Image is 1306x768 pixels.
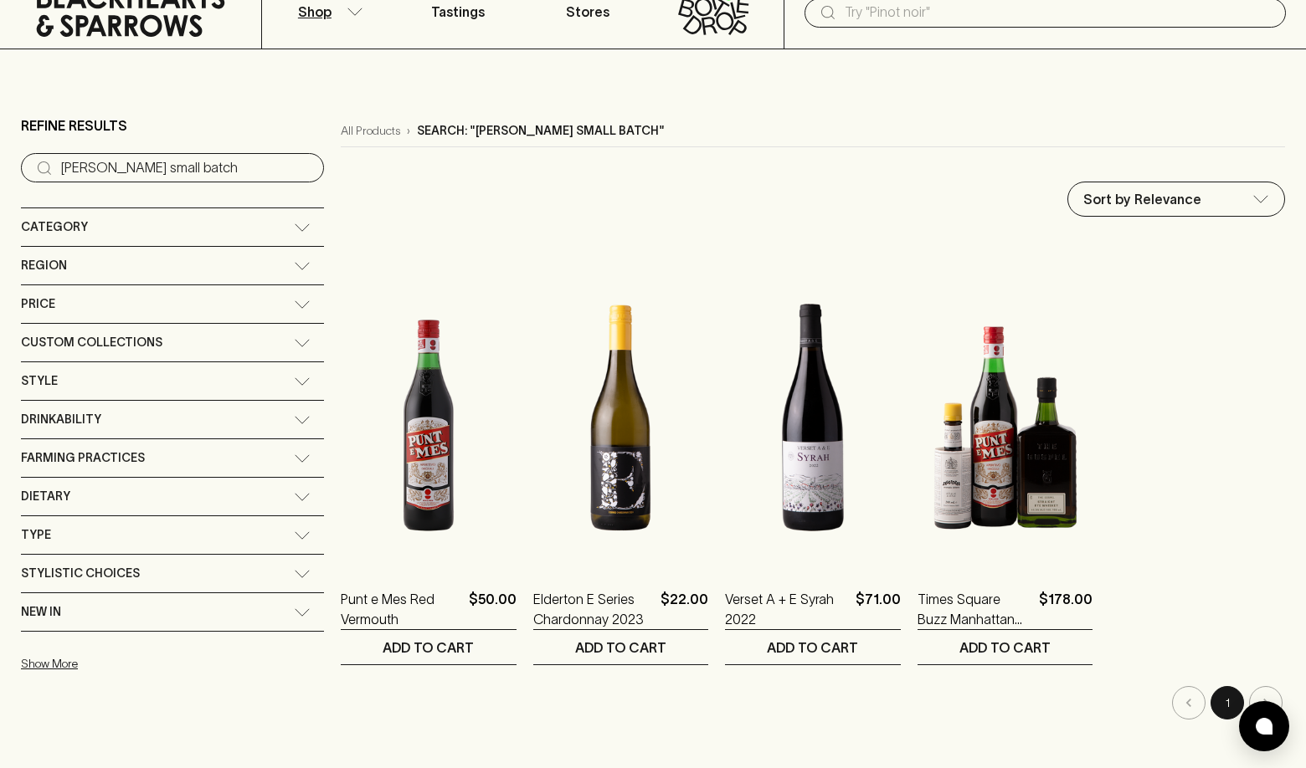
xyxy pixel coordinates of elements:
[61,155,311,182] input: Try “Pinot noir”
[21,217,88,238] span: Category
[383,637,474,658] p: ADD TO CART
[533,630,709,664] button: ADD TO CART
[21,647,240,681] button: Show More
[959,637,1051,658] p: ADD TO CART
[918,630,1093,664] button: ADD TO CART
[1083,189,1201,209] p: Sort by Relevance
[1039,589,1093,629] p: $178.00
[918,271,1093,564] img: Times Square Buzz Manhattan Pack
[767,637,858,658] p: ADD TO CART
[21,362,324,400] div: Style
[1256,718,1273,735] img: bubble-icon
[533,589,655,629] a: Elderton E Series Chardonnay 2023
[661,589,708,629] p: $22.00
[21,448,145,468] span: Farming Practices
[566,2,609,22] p: Stores
[407,122,410,140] p: ›
[21,486,70,507] span: Dietary
[856,589,901,629] p: $71.00
[21,439,324,477] div: Farming Practices
[1211,686,1244,719] button: page 1
[533,271,709,564] img: Elderton E Series Chardonnay 2023
[21,593,324,631] div: New In
[1068,182,1284,216] div: Sort by Relevance
[918,589,1033,629] a: Times Square Buzz Manhattan Pack
[469,589,517,629] p: $50.00
[417,122,665,140] p: Search: "[PERSON_NAME] small batch"
[21,563,140,584] span: Stylistic Choices
[725,630,901,664] button: ADD TO CART
[575,637,666,658] p: ADD TO CART
[21,115,127,136] p: Refine Results
[341,686,1285,719] nav: pagination navigation
[21,285,324,323] div: Price
[21,208,324,246] div: Category
[725,271,901,564] img: Verset A + E Syrah 2022
[21,516,324,554] div: Type
[21,324,324,361] div: Custom Collections
[21,401,324,438] div: Drinkability
[21,602,61,622] span: New In
[431,2,485,22] p: Tastings
[21,478,324,515] div: Dietary
[21,525,51,545] span: Type
[21,294,55,315] span: Price
[21,255,67,276] span: Region
[21,555,324,592] div: Stylistic Choices
[21,371,58,392] span: Style
[341,122,400,140] a: All Products
[341,589,462,629] a: Punt e Mes Red Vermouth
[341,630,517,664] button: ADD TO CART
[298,2,332,22] p: Shop
[21,332,162,353] span: Custom Collections
[21,247,324,284] div: Region
[725,589,849,629] a: Verset A + E Syrah 2022
[21,409,101,430] span: Drinkability
[341,271,517,564] img: Punt e Mes Red Vermouth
